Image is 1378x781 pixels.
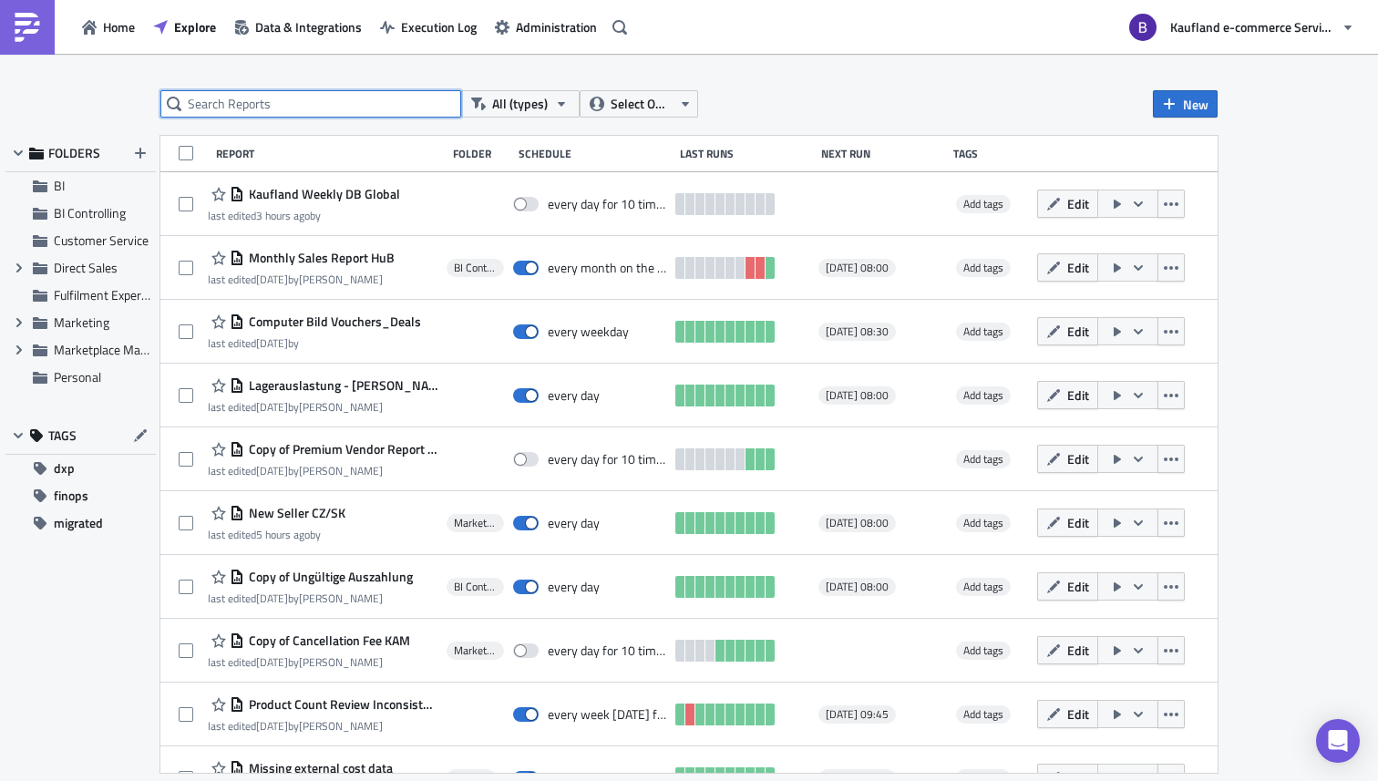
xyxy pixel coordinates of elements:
[54,231,149,250] span: Customer Service
[244,377,437,394] span: Lagerauslastung - BOE Slack
[1127,12,1158,43] img: Avatar
[208,400,437,414] div: last edited by [PERSON_NAME]
[244,696,437,713] span: Product Count Review Inconsistency on PDP
[244,250,395,266] span: Monthly Sales Report HuB
[244,505,345,521] span: New Seller CZ/SK
[1037,253,1098,282] button: Edit
[103,17,135,36] span: Home
[1067,194,1089,213] span: Edit
[548,706,666,723] div: every week on Monday for 10 times
[1067,704,1089,724] span: Edit
[1316,719,1360,763] div: Open Intercom Messenger
[956,705,1011,724] span: Add tags
[963,642,1003,659] span: Add tags
[54,313,109,332] span: Marketing
[208,209,400,222] div: last edited by
[454,261,497,275] span: BI Controlling
[54,258,118,277] span: Direct Sales
[453,147,509,160] div: Folder
[208,655,410,669] div: last edited by [PERSON_NAME]
[1037,190,1098,218] button: Edit
[54,509,103,537] span: migrated
[956,259,1011,277] span: Add tags
[963,259,1003,276] span: Add tags
[953,147,1029,160] div: Tags
[956,642,1011,660] span: Add tags
[371,13,486,41] button: Execution Log
[1037,317,1098,345] button: Edit
[1183,95,1208,114] span: New
[5,509,156,537] button: migrated
[956,450,1011,468] span: Add tags
[519,147,670,160] div: Schedule
[48,427,77,444] span: TAGS
[963,578,1003,595] span: Add tags
[174,17,216,36] span: Explore
[956,323,1011,341] span: Add tags
[454,580,497,594] span: BI Controlling
[461,90,580,118] button: All (types)
[826,261,889,275] span: [DATE] 08:00
[144,13,225,41] button: Explore
[54,203,126,222] span: BI Controlling
[1118,7,1364,47] button: Kaufland e-commerce Services GmbH & Co. KG
[1037,381,1098,409] button: Edit
[963,450,1003,468] span: Add tags
[73,13,144,41] button: Home
[54,340,196,359] span: Marketplace Management
[963,323,1003,340] span: Add tags
[1067,513,1089,532] span: Edit
[256,334,288,352] time: 2025-07-24T10:00:04Z
[1067,322,1089,341] span: Edit
[963,705,1003,723] span: Add tags
[956,386,1011,405] span: Add tags
[1037,509,1098,537] button: Edit
[54,285,170,304] span: Fulfilment Experience
[244,569,413,585] span: Copy of Ungültige Auszahlung
[1067,449,1089,468] span: Edit
[548,515,600,531] div: every day
[963,386,1003,404] span: Add tags
[963,195,1003,212] span: Add tags
[225,13,371,41] button: Data & Integrations
[1153,90,1218,118] button: New
[48,145,100,161] span: FOLDERS
[1170,17,1334,36] span: Kaufland e-commerce Services GmbH & Co. KG
[208,336,421,350] div: last edited by
[5,455,156,482] button: dxp
[1037,700,1098,728] button: Edit
[826,516,889,530] span: [DATE] 08:00
[54,176,65,195] span: BI
[208,591,413,605] div: last edited by [PERSON_NAME]
[486,13,606,41] button: Administration
[516,17,597,36] span: Administration
[1067,385,1089,405] span: Edit
[548,387,600,404] div: every day
[256,717,288,735] time: 2025-06-27T12:27:17Z
[256,590,288,607] time: 2025-07-14T07:07:07Z
[160,90,461,118] input: Search Reports
[956,578,1011,596] span: Add tags
[208,272,395,286] div: last edited by [PERSON_NAME]
[244,313,421,330] span: Computer Bild Vouchers_Deals
[216,147,444,160] div: Report
[548,324,629,340] div: every weekday
[54,367,101,386] span: Personal
[256,398,288,416] time: 2025-07-10T13:57:29Z
[244,186,400,202] span: Kaufland Weekly DB Global
[255,17,362,36] span: Data & Integrations
[826,324,889,339] span: [DATE] 08:30
[208,528,345,541] div: last edited by
[956,514,1011,532] span: Add tags
[956,195,1011,213] span: Add tags
[611,94,672,114] span: Select Owner
[54,482,88,509] span: finops
[548,196,666,212] div: every day for 10 times
[244,760,393,776] span: Missing external cost data
[1067,258,1089,277] span: Edit
[5,482,156,509] button: finops
[13,13,42,42] img: PushMetrics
